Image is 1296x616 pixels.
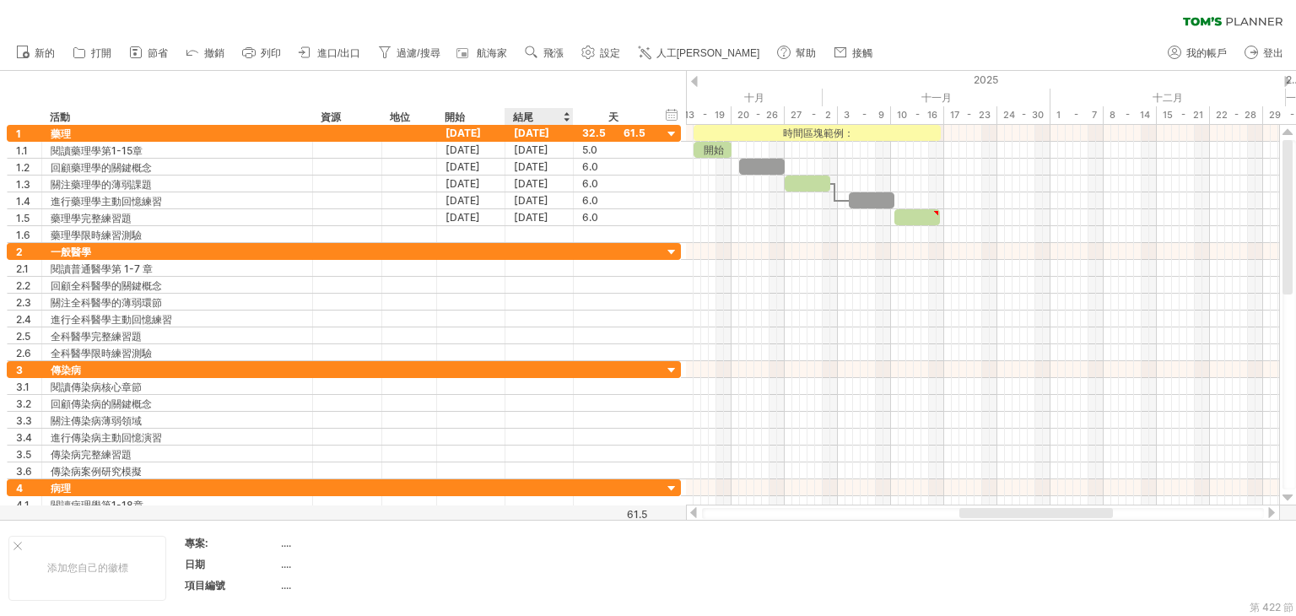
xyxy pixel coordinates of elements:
font: 進行傳染病主動回憶演習 [51,431,162,444]
font: 開始 [445,111,465,123]
font: 22 - 28 [1216,109,1256,121]
font: [DATE] [514,160,548,173]
font: 3 - 9 [844,109,884,121]
font: [DATE] [445,177,480,190]
font: 全科醫學限時練習測驗 [51,347,152,359]
font: [DATE] [445,143,480,156]
font: 3.6 [16,465,32,478]
a: 人工[PERSON_NAME] [634,42,765,64]
font: 藥理學限時練習測驗 [51,229,142,241]
font: [DATE] [514,211,548,224]
font: .... [281,579,291,592]
font: 6.0 [582,160,598,173]
font: 3.4 [16,431,32,444]
font: 全科醫學完整練習題 [51,330,142,343]
font: 撤銷 [204,47,224,59]
font: 2.5 [16,330,30,343]
font: 飛漲 [543,47,564,59]
font: 十二月 [1153,91,1183,104]
font: 天 [608,111,618,123]
font: 3.2 [16,397,31,410]
font: 進行全科醫學主動回憶練習 [51,313,172,326]
font: 活動 [50,111,70,123]
a: 我的帳戶 [1164,42,1232,64]
font: 1.3 [16,178,30,191]
font: 閱讀普通醫學第 1-7 章 [51,262,153,275]
font: 回顧全科醫學的關鍵概念 [51,279,162,292]
font: .... [281,558,291,570]
div: 2025年12月 [1050,89,1286,106]
font: 十月 [744,91,764,104]
font: 我的帳戶 [1186,47,1227,59]
font: 8 - 14 [1110,109,1150,121]
font: 節省 [148,47,168,59]
font: 1 [16,127,21,140]
font: .... [281,537,291,549]
font: 設定 [600,47,620,59]
a: 撤銷 [181,42,229,64]
font: 資源 [321,111,341,123]
a: 幫助 [773,42,821,64]
a: 新的 [12,42,60,64]
font: 2 [16,246,23,258]
a: 打開 [68,42,116,64]
font: 6.0 [582,177,598,190]
font: 5.0 [582,143,597,156]
a: 航海家 [454,42,512,64]
font: 幫助 [796,47,816,59]
font: 進口/出口 [317,47,360,59]
font: 項目編號 [185,579,225,592]
font: 過濾/搜尋 [397,47,440,59]
a: 飛漲 [521,42,569,64]
font: 2025 [974,73,998,86]
font: 新的 [35,47,55,59]
font: 2.4 [16,313,31,326]
font: 病理 [51,482,71,494]
font: 1.6 [16,229,30,241]
font: 2.2 [16,279,30,292]
font: [DATE] [514,143,548,156]
font: 61.5 [627,508,647,521]
font: 結尾 [513,111,533,123]
font: 登出 [1263,47,1283,59]
font: 閱讀傳染病核心章節 [51,381,142,393]
font: 閱讀藥理學第1-15章 [51,144,143,157]
font: 打開 [91,47,111,59]
font: 專案: [185,537,208,549]
a: 進口/出口 [294,42,365,64]
font: 1.2 [16,161,30,174]
a: 列印 [238,42,286,64]
font: 1.1 [16,144,28,157]
font: 地位 [390,111,410,123]
font: [DATE] [514,177,548,190]
font: 2.6 [16,347,31,359]
font: 藥理學完整練習題 [51,212,132,224]
a: 接觸 [829,42,877,64]
font: 傳染病案例研究模擬 [51,465,142,478]
font: 回顧藥理學的關鍵概念 [51,161,152,174]
font: 2.1 [16,262,29,275]
font: [DATE] [445,160,480,173]
font: 3.3 [16,414,32,427]
font: 第 422 節 [1250,601,1293,613]
font: 接觸 [852,47,872,59]
font: 關注藥理學的薄弱課題 [51,178,152,191]
a: 登出 [1240,42,1288,64]
font: 關注傳染病薄弱領域 [51,414,142,427]
font: 3.5 [16,448,31,461]
div: 2025年11月 [823,89,1050,106]
font: [DATE] [445,194,480,207]
font: 傳染病完整練習題 [51,448,132,461]
font: 1 - 7 [1056,109,1097,121]
font: 閱讀病理學第1-18章 [51,499,143,511]
font: 6.0 [582,194,598,207]
font: 10 - 16 [897,109,937,121]
font: 4 [16,482,23,494]
font: 24 - 30 [1003,109,1044,121]
font: 6.0 [582,211,598,224]
font: [DATE] [445,127,481,139]
font: 人工[PERSON_NAME] [656,47,760,59]
font: 藥理 [51,127,71,140]
div: 2025年10月 [587,89,823,106]
font: 時間區塊範例： [783,127,854,139]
